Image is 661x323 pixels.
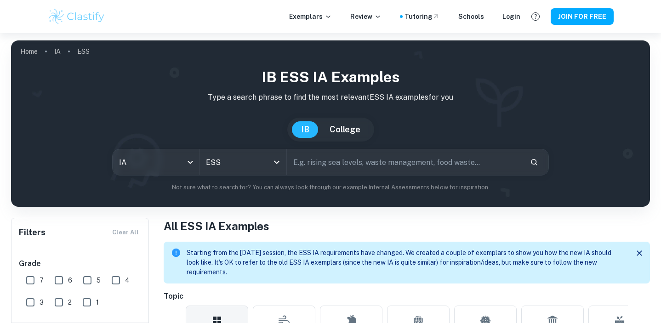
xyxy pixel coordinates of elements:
[113,149,199,175] div: IA
[125,275,130,285] span: 4
[289,11,332,22] p: Exemplars
[350,11,382,22] p: Review
[68,275,72,285] span: 6
[40,275,44,285] span: 7
[18,66,643,88] h1: IB ESS IA examples
[187,248,625,277] p: Starting from the [DATE] session, the ESS IA requirements have changed. We created a couple of ex...
[528,9,543,24] button: Help and Feedback
[11,40,650,207] img: profile cover
[68,297,72,307] span: 2
[96,297,99,307] span: 1
[19,226,46,239] h6: Filters
[551,8,614,25] button: JOIN FOR FREE
[320,121,370,138] button: College
[97,275,101,285] span: 5
[19,258,142,269] h6: Grade
[18,92,643,103] p: Type a search phrase to find the most relevant ESS IA examples for you
[164,291,650,302] h6: Topic
[20,45,38,58] a: Home
[164,218,650,234] h1: All ESS IA Examples
[292,121,319,138] button: IB
[40,297,44,307] span: 3
[458,11,484,22] a: Schools
[18,183,643,192] p: Not sure what to search for? You can always look through our example Internal Assessments below f...
[633,246,646,260] button: Close
[47,7,106,26] img: Clastify logo
[54,45,61,58] a: IA
[287,149,523,175] input: E.g. rising sea levels, waste management, food waste...
[77,46,90,57] p: ESS
[502,11,520,22] a: Login
[405,11,440,22] a: Tutoring
[270,156,283,169] button: Open
[526,154,542,170] button: Search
